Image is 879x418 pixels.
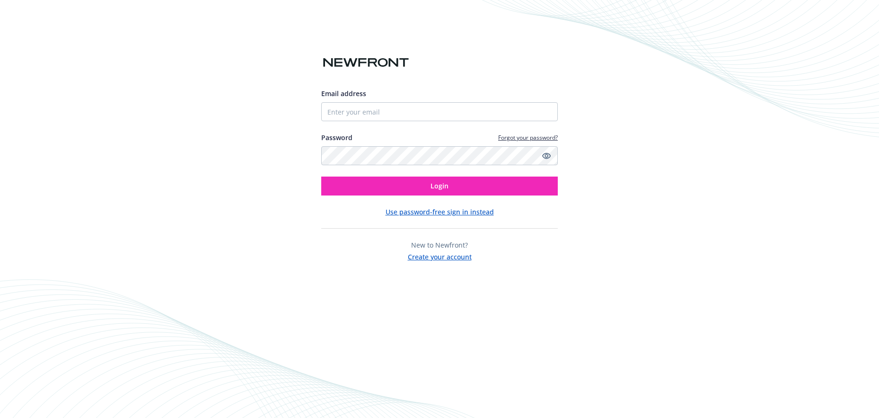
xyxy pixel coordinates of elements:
label: Password [321,133,352,142]
span: Email address [321,89,366,98]
span: Login [431,181,448,190]
span: New to Newfront? [411,240,468,249]
button: Create your account [408,250,472,262]
a: Show password [541,150,552,161]
a: Forgot your password? [498,133,558,142]
input: Enter your email [321,102,558,121]
input: Enter your password [321,146,558,165]
img: Newfront logo [321,54,411,71]
button: Use password-free sign in instead [386,207,494,217]
button: Login [321,177,558,196]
